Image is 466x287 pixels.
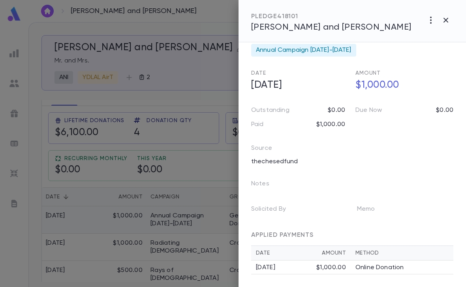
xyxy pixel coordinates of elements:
[251,121,264,128] p: Paid
[251,144,272,155] p: Source
[251,232,314,238] span: APPLIED PAYMENTS
[256,264,316,272] div: [DATE]
[316,121,345,128] p: $1,000.00
[256,46,351,54] span: Annual Campaign [DATE]-[DATE]
[436,106,453,114] p: $0.00
[251,203,299,219] p: Solicited By
[251,70,266,76] span: Date
[351,246,453,261] th: Method
[357,203,388,219] p: Memo
[246,155,348,168] div: thechesedfund
[251,44,356,57] div: Annual Campaign [DATE]-[DATE]
[316,264,346,272] div: $1,000.00
[256,250,322,256] div: Date
[251,177,282,193] p: Notes
[322,250,346,256] div: Amount
[328,106,345,114] p: $0.00
[355,70,381,76] span: Amount
[246,77,349,94] h5: [DATE]
[251,13,412,21] div: PLEDGE 418101
[251,106,289,114] p: Outstanding
[351,77,453,94] h5: $1,000.00
[355,264,404,272] p: Online Donation
[355,106,382,114] p: Due Now
[251,23,412,32] span: [PERSON_NAME] and [PERSON_NAME]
